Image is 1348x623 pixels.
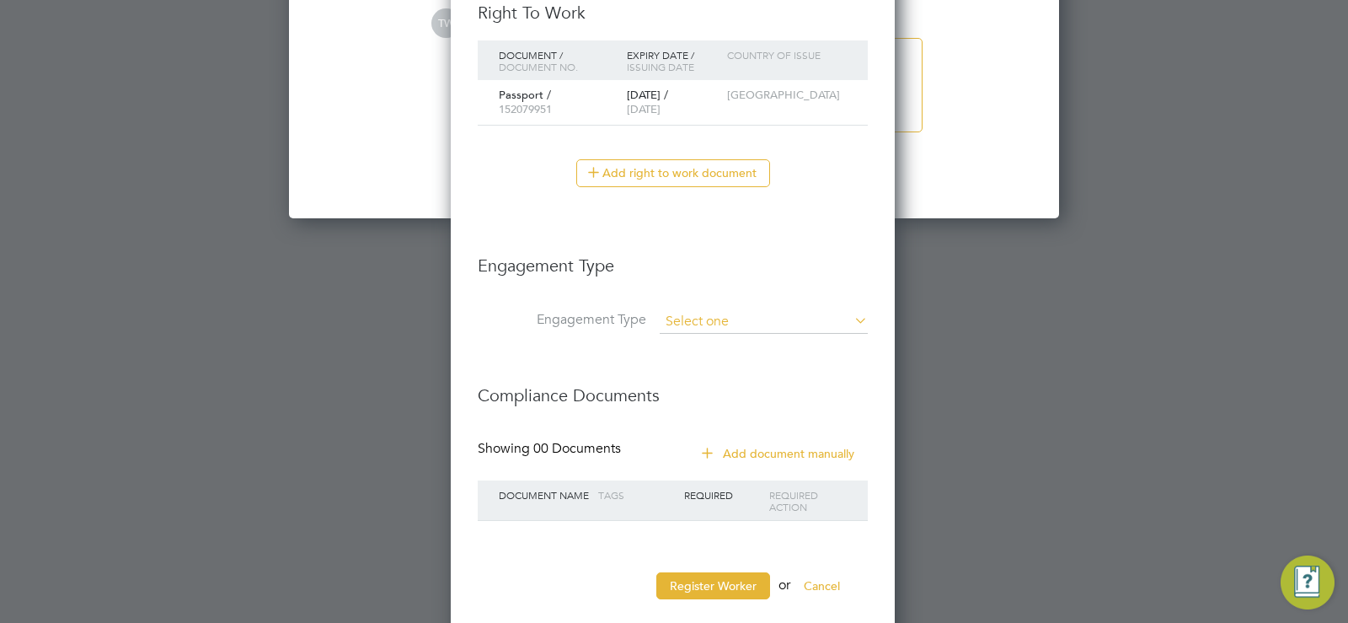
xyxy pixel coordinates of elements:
[431,8,461,38] span: TW
[765,481,851,521] div: Required Action
[499,60,578,73] span: Document no.
[723,80,822,111] div: [GEOGRAPHIC_DATA]
[656,572,770,599] button: Register Worker
[680,481,766,509] div: Required
[478,238,868,277] h3: Engagement Type
[690,440,868,467] button: Add document manually
[623,40,722,81] div: Expiry Date /
[478,368,868,406] h3: Compliance Documents
[1281,556,1335,610] button: Engage Resource Center
[495,481,594,509] div: Document Name
[660,310,868,334] input: Select one
[723,40,851,69] div: Country of issue
[495,40,623,81] div: Document /
[495,80,623,126] div: Passport /
[594,481,680,509] div: Tags
[478,2,868,24] h3: Right To Work
[533,440,621,457] span: 00 Documents
[627,60,694,73] span: Issuing Date
[478,440,624,458] div: Showing
[790,572,853,599] button: Cancel
[627,102,661,116] span: [DATE]
[478,572,868,616] li: or
[478,311,646,329] label: Engagement Type
[499,102,552,116] span: 152079951
[623,80,722,126] div: [DATE] /
[576,159,770,186] button: Add right to work document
